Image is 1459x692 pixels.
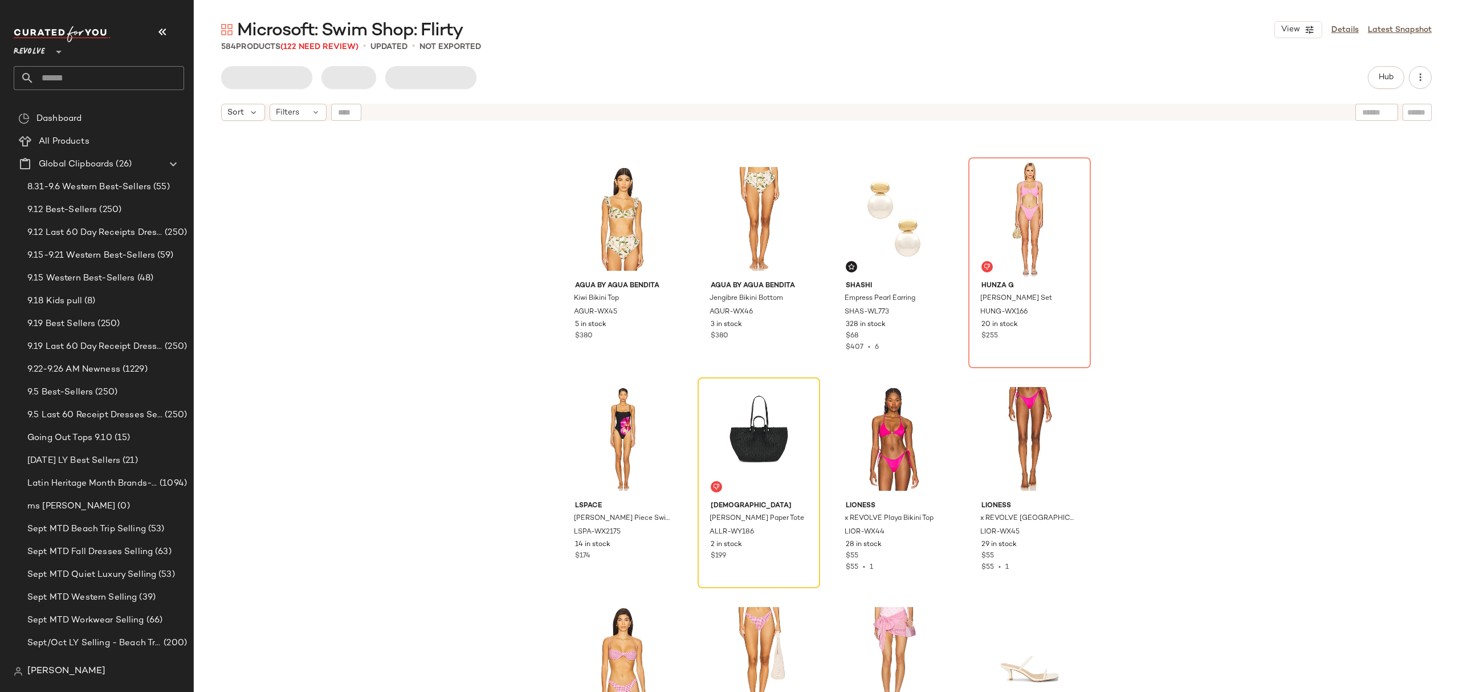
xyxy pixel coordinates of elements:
[27,432,112,445] span: Going Out Tops 9.10
[27,363,120,376] span: 9.22-9.26 AM Newness
[981,551,994,561] span: $55
[93,386,117,399] span: (250)
[113,158,132,171] span: (26)
[845,294,915,304] span: Empress Pearl Earring
[27,295,82,308] span: 9.18 Kids pull
[711,281,807,291] span: Agua by Agua Bendita
[419,41,481,53] p: Not Exported
[115,500,129,513] span: (0)
[837,161,951,276] img: SHAS-WL773_V1.jpg
[120,454,138,467] span: (21)
[27,181,151,194] span: 8.31-9.6 Western Best-Sellers
[27,226,162,239] span: 9.12 Last 60 Day Receipts Dresses
[846,551,858,561] span: $55
[151,181,170,194] span: (55)
[575,501,671,511] span: LSPACE
[27,386,93,399] span: 9.5 Best-Sellers
[27,409,162,422] span: 9.5 Last 60 Receipt Dresses Selling
[1331,24,1359,36] a: Details
[575,320,606,330] span: 5 in stock
[702,381,816,496] img: ALLR-WY186_V1.jpg
[1274,21,1322,38] button: View
[161,660,187,673] span: (200)
[14,667,23,676] img: svg%3e
[162,226,187,239] span: (250)
[162,340,187,353] span: (250)
[981,331,998,341] span: $255
[711,551,726,561] span: $199
[981,281,1078,291] span: Hunza G
[27,317,95,331] span: 9.19 Best Sellers
[575,551,590,561] span: $174
[574,514,670,524] span: [PERSON_NAME] Piece Swimsuit
[981,540,1017,550] span: 29 in stock
[370,41,407,53] p: updated
[972,161,1087,276] img: HUNG-WX166_V1.jpg
[846,501,942,511] span: LIONESS
[710,527,754,538] span: ALLR-WY186
[566,381,680,496] img: LSPA-WX2175_V1.jpg
[846,344,863,351] span: $407
[858,564,870,571] span: •
[837,381,951,496] img: LIOR-WX44_V1.jpg
[135,272,154,285] span: (48)
[845,527,885,538] span: LIOR-WX44
[156,568,175,581] span: (53)
[980,294,1052,304] span: [PERSON_NAME] Set
[972,381,1087,496] img: LIOR-WX45_V1.jpg
[153,546,172,559] span: (63)
[846,331,858,341] span: $68
[27,568,156,581] span: Sept MTD Quiet Luxury Selling
[27,454,120,467] span: [DATE] LY Best Sellers
[848,263,855,270] img: svg%3e
[27,591,137,604] span: Sept MTD Western Selling
[1005,564,1009,571] span: 1
[221,41,358,53] div: Products
[27,660,161,673] span: Sept/Oct LY Selling - Fall Dresses
[14,26,111,42] img: cfy_white_logo.C9jOOHJF.svg
[711,501,807,511] span: [DEMOGRAPHIC_DATA]
[981,564,994,571] span: $55
[39,135,89,148] span: All Products
[27,523,146,536] span: Sept MTD Beach Trip Selling
[845,307,889,317] span: SHAS-WL773
[980,307,1028,317] span: HUNG-WX166
[14,39,45,59] span: Revolve
[981,320,1018,330] span: 20 in stock
[713,483,720,490] img: svg%3e
[870,564,873,571] span: 1
[280,43,358,51] span: (122 Need Review)
[846,320,886,330] span: 328 in stock
[575,540,610,550] span: 14 in stock
[1368,66,1404,89] button: Hub
[27,272,135,285] span: 9.15 Western Best-Sellers
[574,307,617,317] span: AGUR-WX45
[27,546,153,559] span: Sept MTD Fall Dresses Selling
[980,527,1020,538] span: LIOR-WX45
[1378,73,1394,82] span: Hub
[146,523,165,536] span: (53)
[1281,25,1300,34] span: View
[845,514,934,524] span: x REVOLVE Playa Bikini Top
[27,249,155,262] span: 9.15-9.21 Western Best-Sellers
[711,540,742,550] span: 2 in stock
[575,331,593,341] span: $380
[412,40,415,54] span: •
[980,514,1077,524] span: x REVOLVE [GEOGRAPHIC_DATA]
[27,665,105,678] span: [PERSON_NAME]
[120,363,148,376] span: (1229)
[112,432,131,445] span: (15)
[846,540,882,550] span: 28 in stock
[97,203,121,217] span: (250)
[574,294,619,304] span: Kiwi Bikini Top
[221,43,236,51] span: 584
[702,161,816,276] img: AGUR-WX46_V1.jpg
[18,113,30,124] img: svg%3e
[276,107,299,119] span: Filters
[711,320,742,330] span: 3 in stock
[566,161,680,276] img: AGUR-WX45_V1.jpg
[994,564,1005,571] span: •
[137,591,156,604] span: (39)
[27,340,162,353] span: 9.19 Last 60 Day Receipt Dresses Selling
[846,564,858,571] span: $55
